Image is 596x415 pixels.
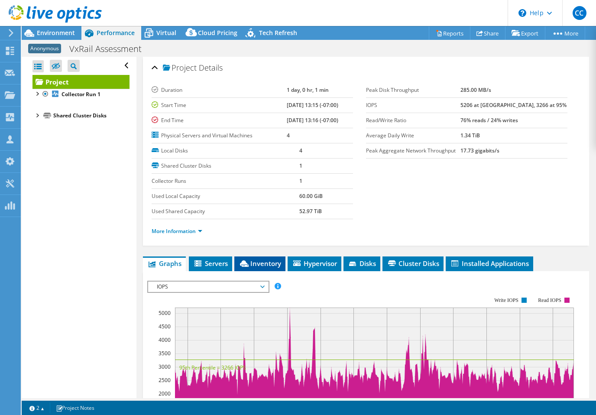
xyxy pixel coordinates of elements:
b: 1 [299,162,302,169]
span: Performance [97,29,135,37]
b: [DATE] 13:16 (-07:00) [287,117,338,124]
b: 1.34 TiB [460,132,480,139]
b: 1 day, 0 hr, 1 min [287,86,329,94]
span: Servers [193,259,228,268]
label: Local Disks [152,146,299,155]
a: Share [470,26,505,40]
b: 52.97 TiB [299,207,322,215]
label: Read/Write Ratio [366,116,460,125]
span: Graphs [147,259,181,268]
a: Collector Run 1 [32,89,130,100]
text: 3000 [159,363,171,370]
span: Installed Applications [450,259,529,268]
b: [DATE] 13:15 (-07:00) [287,101,338,109]
b: 4 [287,132,290,139]
span: IOPS [152,282,264,292]
span: Virtual [156,29,176,37]
span: Disks [348,259,376,268]
label: Peak Aggregate Network Throughput [366,146,460,155]
label: Start Time [152,101,287,110]
label: Duration [152,86,287,94]
a: More Information [152,227,202,235]
text: 2000 [159,390,171,397]
text: 4000 [159,336,171,344]
span: CC [573,6,586,20]
span: Inventory [239,259,281,268]
label: Peak Disk Throughput [366,86,460,94]
b: 4 [299,147,302,154]
span: Tech Refresh [259,29,297,37]
label: Used Local Capacity [152,192,299,201]
b: 285.00 MB/s [460,86,491,94]
label: IOPS [366,101,460,110]
text: Write IOPS [494,297,518,303]
label: Shared Cluster Disks [152,162,299,170]
a: Project Notes [50,402,100,413]
span: Hypervisor [292,259,337,268]
label: Physical Servers and Virtual Machines [152,131,287,140]
text: 2500 [159,376,171,384]
text: 4500 [159,323,171,330]
a: Reports [429,26,470,40]
text: 3500 [159,350,171,357]
h1: VxRail Assessment [65,44,155,54]
span: Anonymous [28,44,61,53]
a: More [545,26,585,40]
svg: \n [518,9,526,17]
span: Project [163,64,197,72]
span: Cloud Pricing [198,29,237,37]
span: Details [199,62,223,73]
text: Read IOPS [538,297,562,303]
b: Collector Run 1 [62,91,100,98]
b: 60.00 GiB [299,192,323,200]
b: 76% reads / 24% writes [460,117,518,124]
span: Environment [37,29,75,37]
a: 2 [23,402,50,413]
div: Shared Cluster Disks [53,110,130,121]
b: 5206 at [GEOGRAPHIC_DATA], 3266 at 95% [460,101,567,109]
a: Project [32,75,130,89]
label: Average Daily Write [366,131,460,140]
text: 5000 [159,309,171,317]
b: 17.73 gigabits/s [460,147,499,154]
a: Export [505,26,545,40]
text: 95th Percentile = 3266 IOPS [179,364,246,371]
label: Used Shared Capacity [152,207,299,216]
label: Collector Runs [152,177,299,185]
span: Cluster Disks [387,259,439,268]
label: End Time [152,116,287,125]
b: 1 [299,177,302,185]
